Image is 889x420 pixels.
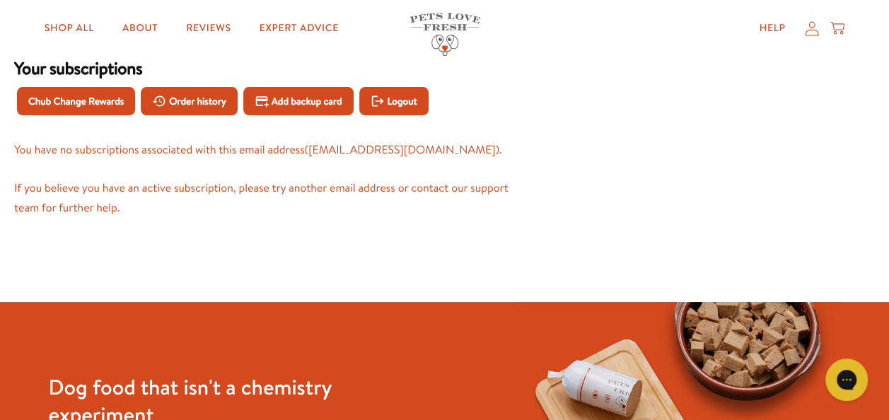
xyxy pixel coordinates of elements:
[748,14,796,42] a: Help
[141,87,238,115] button: Order history
[28,93,124,109] span: Chub Change Rewards
[272,93,342,109] span: Add backup card
[14,57,509,78] h3: Your subscriptions
[248,14,350,42] a: Expert Advice
[387,93,417,109] span: Logout
[111,14,169,42] a: About
[243,87,354,115] button: Add backup card
[175,14,242,42] a: Reviews
[14,141,509,218] div: You have no subscriptions associated with this email address ([EMAIL_ADDRESS][DOMAIN_NAME]) . If ...
[17,87,135,115] button: Chub Change Rewards
[818,354,875,406] iframe: Gorgias live chat messenger
[169,93,226,109] span: Order history
[359,87,429,115] button: Logout
[33,14,105,42] a: Shop All
[409,13,480,56] img: Pets Love Fresh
